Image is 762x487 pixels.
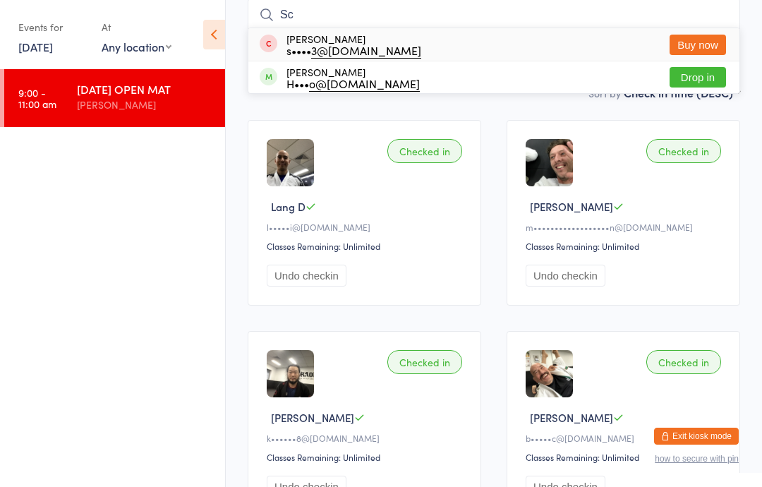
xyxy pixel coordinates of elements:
div: Classes Remaining: Unlimited [267,451,466,463]
div: [PERSON_NAME] [77,97,213,113]
span: [PERSON_NAME] [530,199,613,214]
div: [DATE] OPEN MAT [77,81,213,97]
span: Lang D [271,199,306,214]
div: Classes Remaining: Unlimited [267,240,466,252]
img: image1717710262.png [267,350,314,397]
time: 9:00 - 11:00 am [18,87,56,109]
button: Buy now [670,35,726,55]
img: image1718610317.png [267,139,314,186]
button: Undo checkin [267,265,346,287]
span: [PERSON_NAME] [530,410,613,425]
div: [PERSON_NAME] [286,66,420,89]
div: Checked in [387,350,462,374]
div: b••••• [526,432,725,444]
img: image1718410482.png [526,350,573,397]
div: Any location [102,39,171,54]
a: 9:00 -11:00 am[DATE] OPEN MAT[PERSON_NAME] [4,69,225,127]
div: Checked in [387,139,462,163]
div: Checked in [646,139,721,163]
div: [PERSON_NAME] [286,33,421,56]
div: m•••••••••••••••••• [526,221,725,233]
div: Checked in [646,350,721,374]
div: s•••• [286,44,421,56]
img: image1720770060.png [526,139,573,186]
div: Classes Remaining: Unlimited [526,451,725,463]
span: [PERSON_NAME] [271,410,354,425]
div: k•••••• [267,432,466,444]
button: Undo checkin [526,265,605,287]
div: Classes Remaining: Unlimited [526,240,725,252]
button: Exit kiosk mode [654,428,739,445]
div: l••••• [267,221,466,233]
div: Events for [18,16,87,39]
button: Drop in [670,67,726,88]
a: [DATE] [18,39,53,54]
div: H••• [286,78,420,89]
button: how to secure with pin [655,454,739,464]
div: At [102,16,171,39]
